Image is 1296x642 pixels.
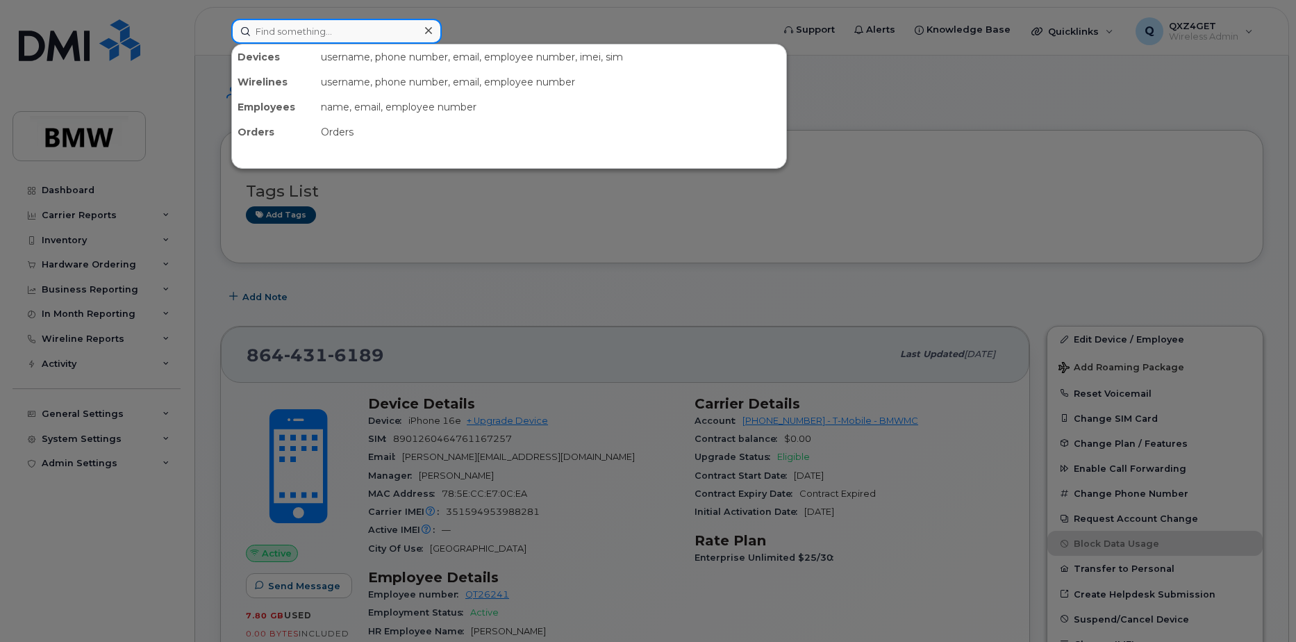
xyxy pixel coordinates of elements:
[232,69,315,94] div: Wirelines
[232,120,315,145] div: Orders
[315,69,786,94] div: username, phone number, email, employee number
[1236,582,1286,632] iframe: Messenger Launcher
[315,94,786,120] div: name, email, employee number
[232,44,315,69] div: Devices
[315,120,786,145] div: Orders
[315,44,786,69] div: username, phone number, email, employee number, imei, sim
[232,94,315,120] div: Employees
